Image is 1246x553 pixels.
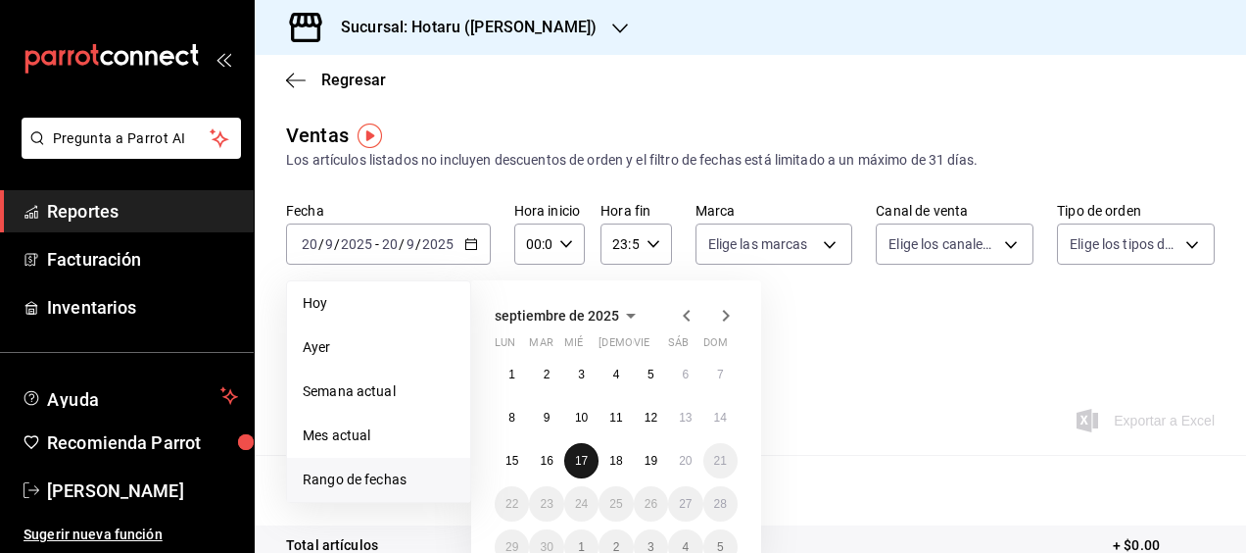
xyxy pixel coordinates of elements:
[324,236,334,252] input: --
[575,497,588,511] abbr: 24 de septiembre de 2025
[529,400,563,435] button: 9 de septiembre de 2025
[529,357,563,392] button: 2 de septiembre de 2025
[495,308,619,324] span: septiembre de 2025
[14,142,241,163] a: Pregunta a Parrot AI
[318,236,324,252] span: /
[358,124,382,148] img: Tooltip marker
[876,204,1033,218] label: Canal de venta
[717,368,724,381] abbr: 7 de septiembre de 2025
[609,497,622,511] abbr: 25 de septiembre de 2025
[495,304,643,327] button: septiembre de 2025
[703,400,738,435] button: 14 de septiembre de 2025
[544,411,551,425] abbr: 9 de septiembre de 2025
[544,368,551,381] abbr: 2 de septiembre de 2025
[599,400,633,435] button: 11 de septiembre de 2025
[599,443,633,478] button: 18 de septiembre de 2025
[679,497,692,511] abbr: 27 de septiembre de 2025
[668,486,702,522] button: 27 de septiembre de 2025
[303,381,455,402] span: Semana actual
[564,357,599,392] button: 3 de septiembre de 2025
[703,357,738,392] button: 7 de septiembre de 2025
[634,443,668,478] button: 19 de septiembre de 2025
[714,454,727,468] abbr: 21 de septiembre de 2025
[303,337,455,358] span: Ayer
[645,411,657,425] abbr: 12 de septiembre de 2025
[529,486,563,522] button: 23 de septiembre de 2025
[340,236,373,252] input: ----
[53,128,211,149] span: Pregunta a Parrot AI
[1057,204,1215,218] label: Tipo de orden
[286,71,386,89] button: Regresar
[714,411,727,425] abbr: 14 de septiembre de 2025
[529,443,563,478] button: 16 de septiembre de 2025
[600,204,671,218] label: Hora fin
[508,411,515,425] abbr: 8 de septiembre de 2025
[495,357,529,392] button: 1 de septiembre de 2025
[682,368,689,381] abbr: 6 de septiembre de 2025
[508,368,515,381] abbr: 1 de septiembre de 2025
[647,368,654,381] abbr: 5 de septiembre de 2025
[381,236,399,252] input: --
[599,336,714,357] abbr: jueves
[495,443,529,478] button: 15 de septiembre de 2025
[47,429,238,456] span: Recomienda Parrot
[578,368,585,381] abbr: 3 de septiembre de 2025
[564,400,599,435] button: 10 de septiembre de 2025
[505,497,518,511] abbr: 22 de septiembre de 2025
[22,118,241,159] button: Pregunta a Parrot AI
[1070,234,1178,254] span: Elige los tipos de orden
[286,121,349,150] div: Ventas
[645,454,657,468] abbr: 19 de septiembre de 2025
[421,236,455,252] input: ----
[634,357,668,392] button: 5 de septiembre de 2025
[540,454,552,468] abbr: 16 de septiembre de 2025
[634,486,668,522] button: 26 de septiembre de 2025
[47,384,213,408] span: Ayuda
[325,16,597,39] h3: Sucursal: Hotaru ([PERSON_NAME])
[303,293,455,314] span: Hoy
[599,486,633,522] button: 25 de septiembre de 2025
[575,411,588,425] abbr: 10 de septiembre de 2025
[564,336,583,357] abbr: miércoles
[703,486,738,522] button: 28 de septiembre de 2025
[321,71,386,89] span: Regresar
[495,336,515,357] abbr: lunes
[216,51,231,67] button: open_drawer_menu
[47,294,238,321] span: Inventarios
[47,478,238,504] span: [PERSON_NAME]
[505,454,518,468] abbr: 15 de septiembre de 2025
[668,443,702,478] button: 20 de septiembre de 2025
[645,497,657,511] abbr: 26 de septiembre de 2025
[708,234,808,254] span: Elige las marcas
[301,236,318,252] input: --
[406,236,415,252] input: --
[24,525,238,545] span: Sugerir nueva función
[375,236,379,252] span: -
[703,443,738,478] button: 21 de septiembre de 2025
[47,246,238,273] span: Facturación
[703,336,728,357] abbr: domingo
[540,497,552,511] abbr: 23 de septiembre de 2025
[609,411,622,425] abbr: 11 de septiembre de 2025
[668,400,702,435] button: 13 de septiembre de 2025
[415,236,421,252] span: /
[613,368,620,381] abbr: 4 de septiembre de 2025
[286,204,491,218] label: Fecha
[303,470,455,490] span: Rango de fechas
[495,486,529,522] button: 22 de septiembre de 2025
[47,198,238,225] span: Reportes
[564,486,599,522] button: 24 de septiembre de 2025
[514,204,585,218] label: Hora inicio
[575,454,588,468] abbr: 17 de septiembre de 2025
[495,400,529,435] button: 8 de septiembre de 2025
[679,411,692,425] abbr: 13 de septiembre de 2025
[303,426,455,446] span: Mes actual
[668,357,702,392] button: 6 de septiembre de 2025
[286,150,1215,171] div: Los artículos listados no incluyen descuentos de orden y el filtro de fechas está limitado a un m...
[399,236,405,252] span: /
[334,236,340,252] span: /
[695,204,853,218] label: Marca
[634,336,649,357] abbr: viernes
[599,357,633,392] button: 4 de septiembre de 2025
